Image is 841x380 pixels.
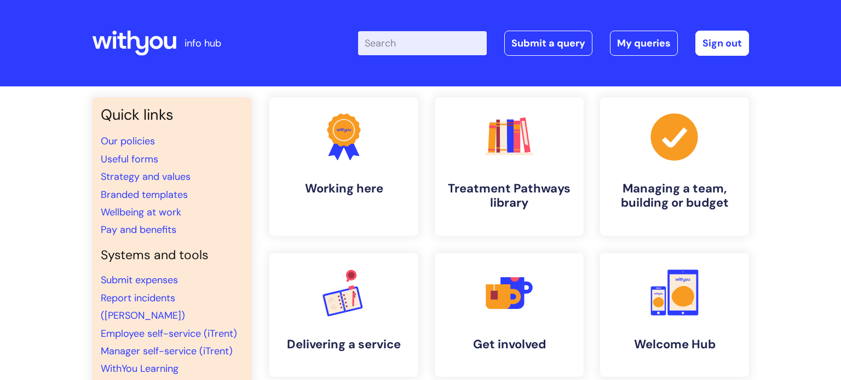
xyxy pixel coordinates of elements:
a: Pay and benefits [101,223,176,236]
a: Useful forms [101,153,158,166]
a: Sign out [695,31,749,56]
a: Employee self-service (iTrent) [101,327,237,340]
a: Managing a team, building or budget [600,97,749,236]
h4: Systems and tools [101,248,243,263]
h4: Get involved [443,337,575,352]
a: Report incidents ([PERSON_NAME]) [101,291,185,322]
a: Treatment Pathways library [435,97,584,236]
a: Delivering a service [269,253,418,377]
h4: Treatment Pathways library [443,182,575,211]
h3: Quick links [101,106,243,124]
a: Get involved [435,253,584,377]
a: Welcome Hub [600,253,749,377]
a: Submit expenses [101,273,178,287]
a: Submit a query [504,31,592,56]
a: Strategy and values [101,170,191,183]
h4: Managing a team, building or budget [609,182,740,211]
a: Wellbeing at work [101,206,181,219]
h4: Working here [278,182,410,196]
a: WithYou Learning [101,362,178,375]
div: | - [358,31,749,56]
a: Manager self-service (iTrent) [101,344,233,358]
a: Branded templates [101,188,188,201]
h4: Delivering a service [278,337,410,352]
a: Our policies [101,135,155,148]
p: info hub [185,34,221,52]
a: My queries [610,31,678,56]
h4: Welcome Hub [609,337,740,352]
input: Search [358,31,487,55]
a: Working here [269,97,418,236]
